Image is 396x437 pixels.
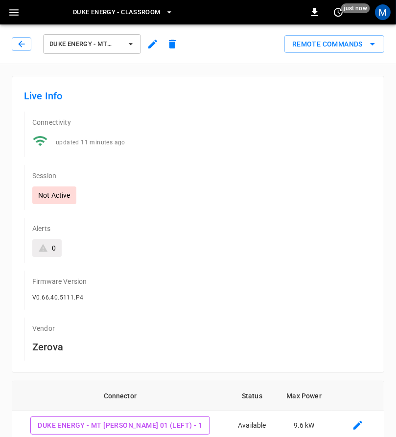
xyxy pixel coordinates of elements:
[56,139,125,146] span: updated 11 minutes ago
[32,117,372,127] p: Connectivity
[32,276,372,286] p: Firmware Version
[32,339,372,355] h6: Zerova
[49,39,122,50] span: Duke Energy - Mt [PERSON_NAME] 01 (Left)
[32,294,83,301] span: V0.66.40.5111.P4
[284,35,384,53] button: Remote Commands
[69,3,177,22] button: Duke Energy - Classroom
[330,4,346,20] button: set refresh interval
[38,190,70,200] p: Not Active
[30,416,210,435] button: Duke Energy - Mt [PERSON_NAME] 01 (Left) - 1
[52,243,56,253] div: 0
[32,224,372,233] p: Alerts
[43,34,141,54] button: Duke Energy - Mt [PERSON_NAME] 01 (Left)
[341,3,370,13] span: just now
[34,3,53,22] img: ampcontrol.io logo
[375,4,391,20] div: profile-icon
[73,7,161,18] span: Duke Energy - Classroom
[24,88,372,104] h6: Live Info
[32,171,372,181] p: Session
[228,381,277,411] th: Status
[276,381,332,411] th: Max Power
[12,381,228,411] th: Connector
[32,323,372,333] p: Vendor
[284,35,384,53] div: remote commands options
